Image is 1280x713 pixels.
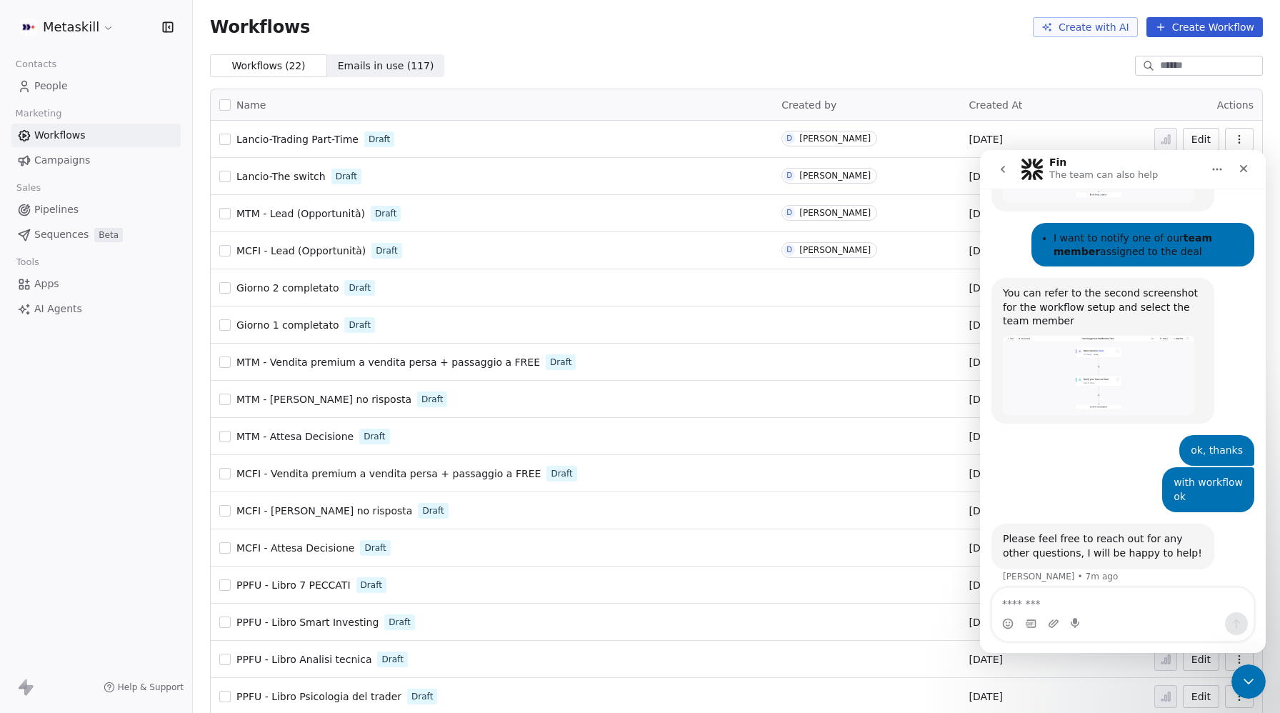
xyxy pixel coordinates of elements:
a: Lancio-Trading Part-Time [236,132,359,146]
span: Workflows [34,128,86,143]
span: Draft [551,467,572,480]
span: Draft [375,207,396,220]
span: Lancio-Trading Part-Time [236,134,359,145]
a: MCFI - Vendita premium a vendita persa + passaggio a FREE [236,467,541,481]
div: D [786,170,792,181]
a: PPFU - Libro Psicologia del trader [236,689,401,704]
a: MCFI - [PERSON_NAME] no risposta [236,504,412,518]
span: [DATE] [969,541,1003,555]
span: [DATE] [969,169,1003,184]
span: [DATE] [969,615,1003,629]
span: [DATE] [969,578,1003,592]
span: Draft [421,393,443,406]
span: Sales [10,177,47,199]
a: Workflows [11,124,181,147]
span: Draft [550,356,571,369]
span: [DATE] [969,504,1003,518]
button: Create with AI [1033,17,1138,37]
span: Draft [349,281,370,294]
span: MCFI - [PERSON_NAME] no risposta [236,505,412,517]
button: Metaskill [17,15,117,39]
a: MTM - Lead (Opportunità) [236,206,365,221]
span: Draft [349,319,370,331]
span: [DATE] [969,281,1003,295]
div: D [786,244,792,256]
a: MCFI - Attesa Decisione [236,541,354,555]
span: Giorno 1 completato [236,319,339,331]
a: MTM - Attesa Decisione [236,429,354,444]
a: Pipelines [11,198,181,221]
button: Edit [1183,648,1219,671]
a: SequencesBeta [11,223,181,246]
iframe: Intercom live chat [1231,664,1266,699]
span: PPFU - Libro 7 PECCATI [236,579,351,591]
span: Draft [336,170,357,183]
span: [DATE] [969,652,1003,667]
img: AVATAR%20METASKILL%20-%20Colori%20Positivo.png [20,19,37,36]
div: [PERSON_NAME] [799,208,871,218]
span: [DATE] [969,244,1003,258]
span: [DATE] [969,392,1003,407]
span: PPFU - Libro Psicologia del trader [236,691,401,702]
div: [PERSON_NAME] [799,245,871,255]
span: [DATE] [969,429,1003,444]
span: [DATE] [969,206,1003,221]
span: Draft [381,653,403,666]
a: Lancio-The switch [236,169,326,184]
span: PPFU - Libro Smart Investing [236,617,379,628]
span: [DATE] [969,132,1003,146]
div: [PERSON_NAME] [799,171,871,181]
a: MCFI - Lead (Opportunità) [236,244,366,258]
a: PPFU - Libro Smart Investing [236,615,379,629]
a: Campaigns [11,149,181,172]
button: Create Workflow [1146,17,1263,37]
span: MCFI - Lead (Opportunità) [236,245,366,256]
span: Actions [1217,99,1254,111]
span: [DATE] [969,355,1003,369]
span: Draft [376,244,397,257]
span: MTM - Attesa Decisione [236,431,354,442]
span: Pipelines [34,202,79,217]
div: D [786,207,792,219]
button: Edit [1183,128,1219,151]
span: Draft [422,504,444,517]
span: Contacts [9,54,63,75]
span: Draft [389,616,410,629]
span: Giorno 2 completato [236,282,339,294]
span: Marketing [9,103,68,124]
span: Workflows [210,17,310,37]
span: MTM - Lead (Opportunità) [236,208,365,219]
span: Lancio-The switch [236,171,326,182]
span: [DATE] [969,467,1003,481]
span: People [34,79,68,94]
button: Edit [1183,685,1219,708]
span: Name [236,98,266,113]
span: Apps [34,276,59,291]
span: Draft [411,690,433,703]
span: MTM - [PERSON_NAME] no risposta [236,394,411,405]
a: AI Agents [11,297,181,321]
span: Draft [364,542,386,554]
div: D [786,133,792,144]
span: MCFI - Attesa Decisione [236,542,354,554]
